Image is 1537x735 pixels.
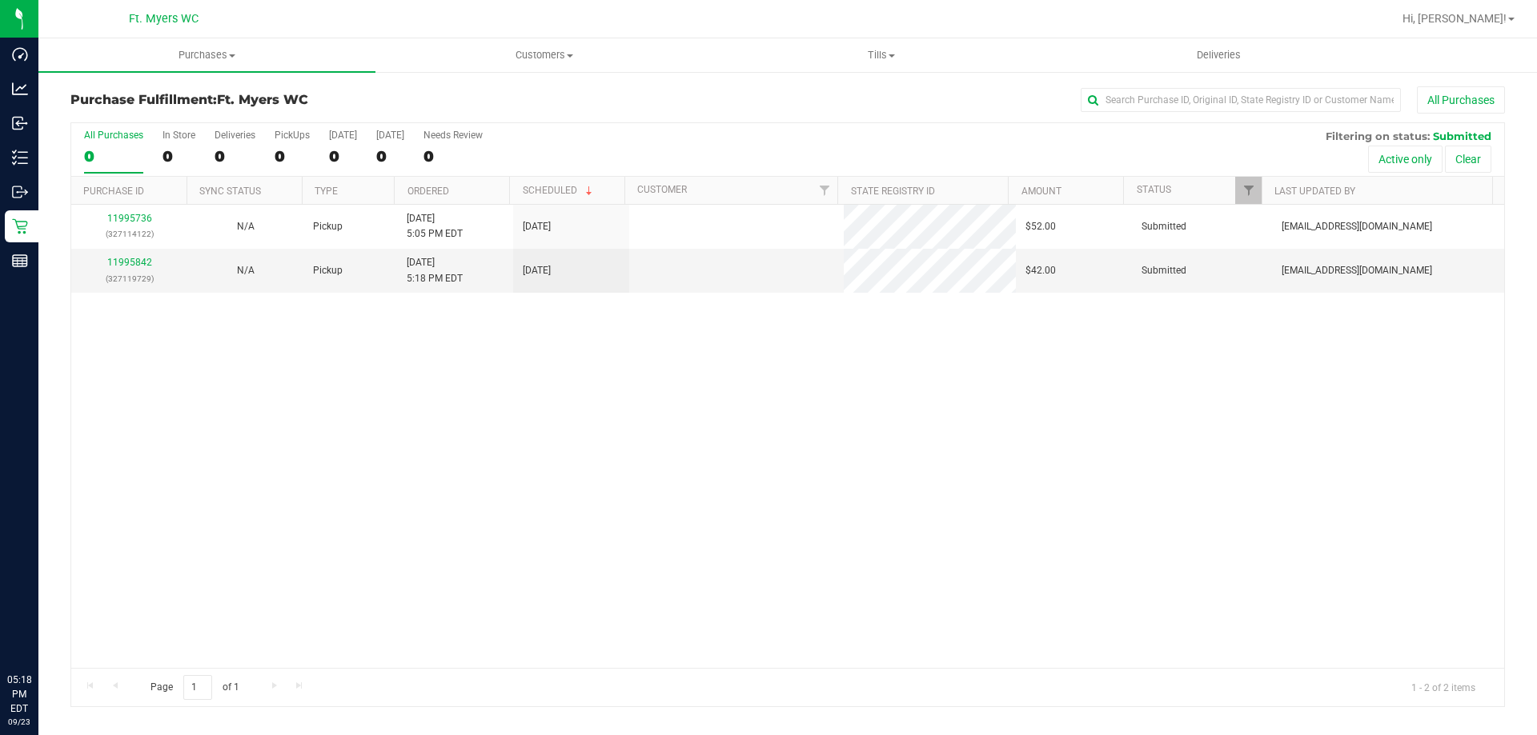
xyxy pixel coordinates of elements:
[1142,263,1186,278] span: Submitted
[851,186,935,197] a: State Registry ID
[1326,130,1430,142] span: Filtering on status:
[1399,675,1488,699] span: 1 - 2 of 2 items
[137,675,252,700] span: Page of 1
[313,219,343,234] span: Pickup
[215,147,255,166] div: 0
[12,81,28,97] inline-svg: Analytics
[38,48,375,62] span: Purchases
[7,716,31,728] p: 09/23
[1025,219,1056,234] span: $52.00
[237,221,255,232] span: Not Applicable
[12,150,28,166] inline-svg: Inventory
[329,147,357,166] div: 0
[237,263,255,278] button: N/A
[1274,186,1355,197] a: Last Updated By
[407,255,463,286] span: [DATE] 5:18 PM EDT
[129,12,199,26] span: Ft. Myers WC
[423,130,483,141] div: Needs Review
[163,130,195,141] div: In Store
[1433,130,1491,142] span: Submitted
[523,263,551,278] span: [DATE]
[407,186,449,197] a: Ordered
[1368,146,1443,173] button: Active only
[313,263,343,278] span: Pickup
[237,265,255,276] span: Not Applicable
[1081,88,1401,112] input: Search Purchase ID, Original ID, State Registry ID or Customer Name...
[713,48,1049,62] span: Tills
[38,38,375,72] a: Purchases
[12,253,28,269] inline-svg: Reports
[107,213,152,224] a: 11995736
[315,186,338,197] a: Type
[637,184,687,195] a: Customer
[376,48,712,62] span: Customers
[423,147,483,166] div: 0
[12,218,28,234] inline-svg: Retail
[1417,86,1505,114] button: All Purchases
[275,147,310,166] div: 0
[70,93,548,107] h3: Purchase Fulfillment:
[1050,38,1387,72] a: Deliveries
[12,46,28,62] inline-svg: Dashboard
[81,271,178,286] p: (327119729)
[217,92,308,107] span: Ft. Myers WC
[329,130,357,141] div: [DATE]
[712,38,1049,72] a: Tills
[275,130,310,141] div: PickUps
[1282,263,1432,278] span: [EMAIL_ADDRESS][DOMAIN_NAME]
[375,38,712,72] a: Customers
[163,147,195,166] div: 0
[376,130,404,141] div: [DATE]
[183,675,212,700] input: 1
[199,186,261,197] a: Sync Status
[1403,12,1507,25] span: Hi, [PERSON_NAME]!
[215,130,255,141] div: Deliveries
[523,185,596,196] a: Scheduled
[523,219,551,234] span: [DATE]
[81,226,178,242] p: (327114122)
[237,219,255,234] button: N/A
[811,177,837,204] a: Filter
[107,257,152,268] a: 11995842
[1235,177,1262,204] a: Filter
[16,607,64,655] iframe: Resource center
[12,115,28,131] inline-svg: Inbound
[12,184,28,200] inline-svg: Outbound
[1021,186,1061,197] a: Amount
[1142,219,1186,234] span: Submitted
[7,673,31,716] p: 05:18 PM EDT
[1137,184,1171,195] a: Status
[407,211,463,242] span: [DATE] 5:05 PM EDT
[1175,48,1262,62] span: Deliveries
[376,147,404,166] div: 0
[1445,146,1491,173] button: Clear
[1282,219,1432,234] span: [EMAIL_ADDRESS][DOMAIN_NAME]
[83,186,144,197] a: Purchase ID
[84,130,143,141] div: All Purchases
[1025,263,1056,278] span: $42.00
[84,147,143,166] div: 0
